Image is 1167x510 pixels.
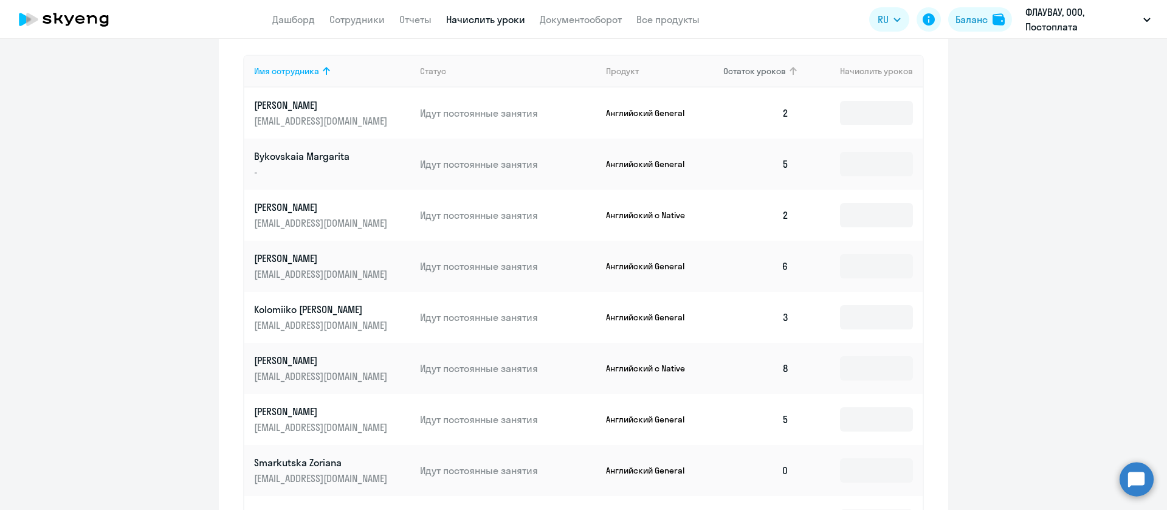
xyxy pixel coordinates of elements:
p: [EMAIL_ADDRESS][DOMAIN_NAME] [254,319,390,332]
a: Дашборд [272,13,315,26]
div: Имя сотрудника [254,66,319,77]
a: Bykovskaia Margarita- [254,150,410,179]
p: Идут постоянные занятия [420,208,596,222]
p: [PERSON_NAME] [254,252,390,265]
a: [PERSON_NAME][EMAIL_ADDRESS][DOMAIN_NAME] [254,252,410,281]
a: Сотрудники [329,13,385,26]
td: 5 [714,139,799,190]
p: - [254,165,390,179]
p: Идут постоянные занятия [420,311,596,324]
button: ФЛАУВАУ, ООО, Постоплата [1019,5,1157,34]
img: balance [993,13,1005,26]
p: Английский General [606,159,697,170]
a: Все продукты [636,13,700,26]
button: Балансbalance [948,7,1012,32]
p: [EMAIL_ADDRESS][DOMAIN_NAME] [254,472,390,485]
td: 2 [714,190,799,241]
p: Идут постоянные занятия [420,157,596,171]
div: Продукт [606,66,714,77]
p: Английский General [606,261,697,272]
p: [EMAIL_ADDRESS][DOMAIN_NAME] [254,216,390,230]
a: Отчеты [399,13,432,26]
a: [PERSON_NAME][EMAIL_ADDRESS][DOMAIN_NAME] [254,98,410,128]
p: [EMAIL_ADDRESS][DOMAIN_NAME] [254,421,390,434]
p: Bykovskaia Margarita [254,150,390,163]
td: 6 [714,241,799,292]
span: RU [878,12,889,27]
p: Идут постоянные занятия [420,413,596,426]
div: Имя сотрудника [254,66,410,77]
p: Идут постоянные занятия [420,106,596,120]
p: Английский с Native [606,363,697,374]
a: [PERSON_NAME][EMAIL_ADDRESS][DOMAIN_NAME] [254,354,410,383]
div: Остаток уроков [723,66,799,77]
div: Баланс [955,12,988,27]
span: Остаток уроков [723,66,786,77]
td: 8 [714,343,799,394]
div: Статус [420,66,596,77]
a: Smarkutska Zoriana[EMAIL_ADDRESS][DOMAIN_NAME] [254,456,410,485]
td: 2 [714,88,799,139]
td: 0 [714,445,799,496]
p: Идут постоянные занятия [420,260,596,273]
p: [EMAIL_ADDRESS][DOMAIN_NAME] [254,370,390,383]
td: 3 [714,292,799,343]
th: Начислить уроков [799,55,923,88]
p: Английский General [606,108,697,119]
p: Идут постоянные занятия [420,464,596,477]
a: [PERSON_NAME][EMAIL_ADDRESS][DOMAIN_NAME] [254,201,410,230]
p: Английский General [606,312,697,323]
p: ФЛАУВАУ, ООО, Постоплата [1025,5,1138,34]
p: [EMAIL_ADDRESS][DOMAIN_NAME] [254,114,390,128]
a: Kolomiiko [PERSON_NAME][EMAIL_ADDRESS][DOMAIN_NAME] [254,303,410,332]
p: [EMAIL_ADDRESS][DOMAIN_NAME] [254,267,390,281]
p: Английский General [606,465,697,476]
div: Статус [420,66,446,77]
p: Smarkutska Zoriana [254,456,390,469]
p: Идут постоянные занятия [420,362,596,375]
div: Продукт [606,66,639,77]
button: RU [869,7,909,32]
p: [PERSON_NAME] [254,98,390,112]
p: Английский с Native [606,210,697,221]
p: [PERSON_NAME] [254,354,390,367]
p: [PERSON_NAME] [254,405,390,418]
p: [PERSON_NAME] [254,201,390,214]
a: [PERSON_NAME][EMAIL_ADDRESS][DOMAIN_NAME] [254,405,410,434]
td: 5 [714,394,799,445]
a: Документооборот [540,13,622,26]
p: Английский General [606,414,697,425]
a: Начислить уроки [446,13,525,26]
p: Kolomiiko [PERSON_NAME] [254,303,390,316]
